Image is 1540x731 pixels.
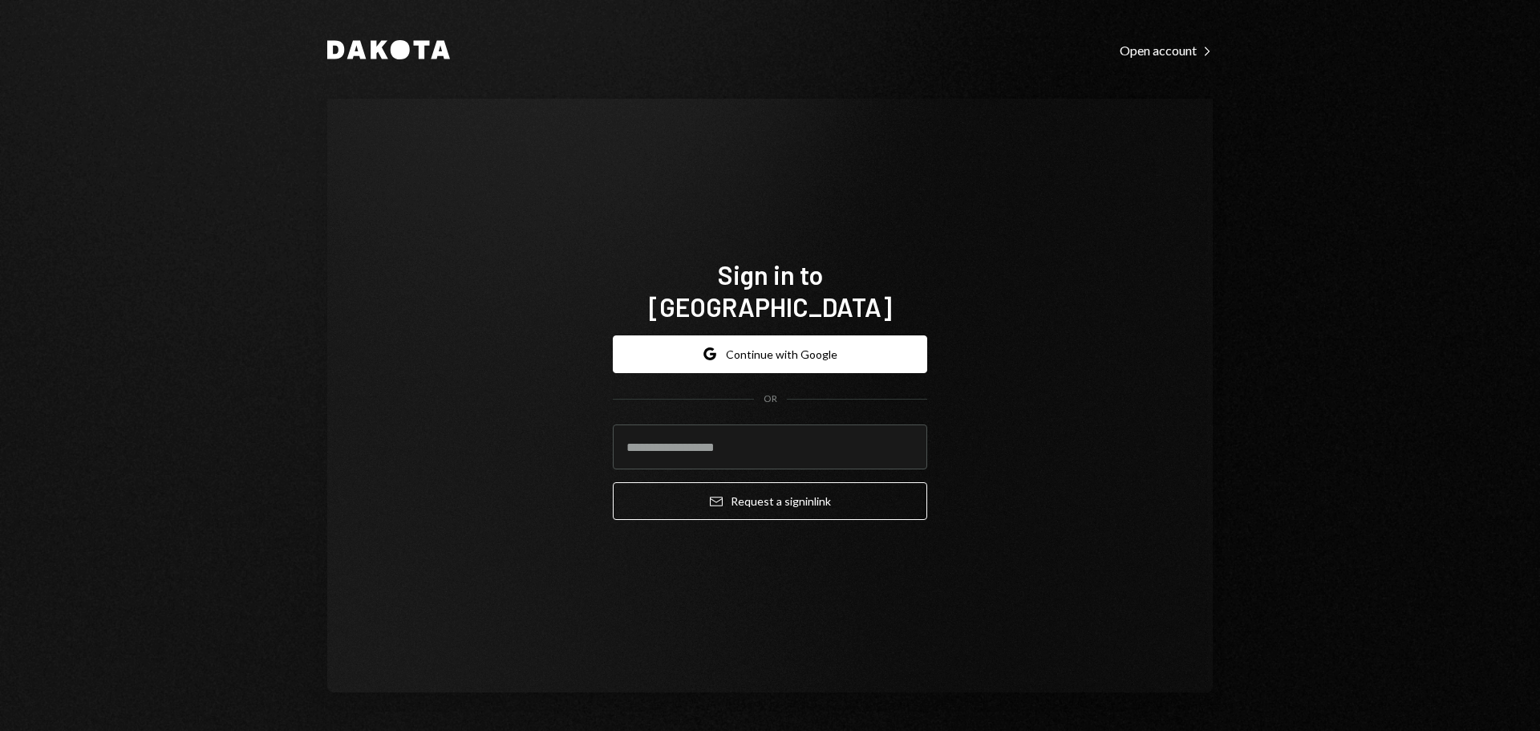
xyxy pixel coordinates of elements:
button: Continue with Google [613,335,927,373]
a: Open account [1120,41,1213,59]
div: OR [764,392,777,406]
h1: Sign in to [GEOGRAPHIC_DATA] [613,258,927,323]
div: Open account [1120,43,1213,59]
button: Request a signinlink [613,482,927,520]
